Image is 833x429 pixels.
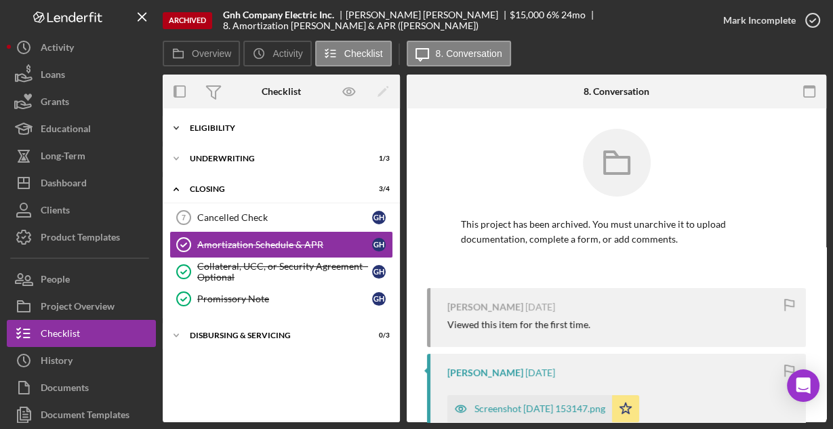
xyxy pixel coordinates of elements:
[447,302,523,312] div: [PERSON_NAME]
[7,320,156,347] button: Checklist
[190,331,356,340] div: Disbursing & Servicing
[197,293,372,304] div: Promissory Note
[365,185,390,193] div: 3 / 4
[41,320,80,350] div: Checklist
[372,265,386,279] div: G H
[41,115,91,146] div: Educational
[7,401,156,428] button: Document Templates
[41,197,70,227] div: Clients
[7,266,156,293] button: People
[169,285,393,312] a: Promissory NoteGH
[7,88,156,115] button: Grants
[372,292,386,306] div: G H
[7,374,156,401] button: Documents
[723,7,796,34] div: Mark Incomplete
[41,266,70,296] div: People
[365,155,390,163] div: 1 / 3
[169,258,393,285] a: Collateral, UCC, or Security Agreement - OptionalGH
[169,231,393,258] a: Amortization Schedule & APRGH
[41,34,74,64] div: Activity
[525,302,555,312] time: 2025-04-10 20:40
[7,347,156,374] button: History
[197,212,372,223] div: Cancelled Check
[510,9,544,20] div: $15,000
[41,169,87,200] div: Dashboard
[243,41,311,66] button: Activity
[41,293,115,323] div: Project Overview
[182,213,186,222] tspan: 7
[561,9,586,20] div: 24 mo
[546,9,559,20] div: 6 %
[190,124,383,132] div: Eligibility
[197,239,372,250] div: Amortization Schedule & APR
[7,224,156,251] button: Product Templates
[584,86,649,97] div: 8. Conversation
[461,217,772,247] p: This project has been archived. You must unarchive it to upload documentation, complete a form, o...
[272,48,302,59] label: Activity
[223,20,479,31] div: 8. Amortization [PERSON_NAME] & APR ([PERSON_NAME])
[7,169,156,197] button: Dashboard
[7,34,156,61] button: Activity
[7,142,156,169] button: Long-Term
[223,9,334,20] b: Gnh Company Electric Inc.
[372,211,386,224] div: G H
[436,48,502,59] label: 8. Conversation
[262,86,301,97] div: Checklist
[41,374,89,405] div: Documents
[41,88,69,119] div: Grants
[41,142,85,173] div: Long-Term
[710,7,826,34] button: Mark Incomplete
[372,238,386,251] div: G H
[197,261,372,283] div: Collateral, UCC, or Security Agreement - Optional
[315,41,392,66] button: Checklist
[169,204,393,231] a: 7Cancelled CheckGH
[447,395,639,422] button: Screenshot [DATE] 153147.png
[41,61,65,91] div: Loans
[525,367,555,378] time: 2023-10-04 22:31
[192,48,231,59] label: Overview
[447,367,523,378] div: [PERSON_NAME]
[190,185,356,193] div: Closing
[787,369,819,402] div: Open Intercom Messenger
[447,319,590,330] div: Viewed this item for the first time.
[41,347,73,377] div: History
[407,41,511,66] button: 8. Conversation
[163,12,212,29] div: Archived
[365,331,390,340] div: 0 / 3
[190,155,356,163] div: Underwriting
[7,293,156,320] button: Project Overview
[7,115,156,142] button: Educational
[344,48,383,59] label: Checklist
[346,9,510,20] div: [PERSON_NAME] [PERSON_NAME]
[7,197,156,224] button: Clients
[41,224,120,254] div: Product Templates
[474,403,605,414] div: Screenshot [DATE] 153147.png
[163,41,240,66] button: Overview
[7,61,156,88] button: Loans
